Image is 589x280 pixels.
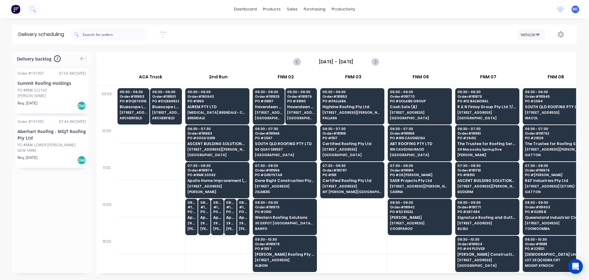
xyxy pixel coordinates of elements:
span: [STREET_ADDRESS] (STORE) [525,184,584,188]
span: PO # 32615 B [525,210,584,214]
span: [PERSON_NAME] [187,227,196,231]
span: [GEOGRAPHIC_DATA] [390,116,449,120]
span: [STREET_ADDRESS] [525,111,584,114]
span: Certified Roofing Pty Ltd [322,142,382,146]
span: AUREM PTY LTD [187,105,247,109]
span: [PERSON_NAME] [390,215,449,219]
span: 29 CORYMBIA PL (STORE) [213,221,221,225]
div: 2nd Run [185,72,252,85]
span: [PERSON_NAME] [457,153,517,157]
div: Vehicle [521,31,538,38]
span: [PERSON_NAME] [200,227,209,231]
span: PO # 20364 [187,210,196,214]
span: MOUNT KYNOCH [525,264,584,267]
span: Order # 191501 [152,95,180,98]
span: [STREET_ADDRESS] [322,184,382,188]
span: [STREET_ADDRESS] [390,221,449,225]
span: Order # 191770 [390,95,449,98]
span: 05:30 - 06:30 [120,90,147,94]
span: 07:30 - 08:30 [322,164,382,168]
span: PO # 29128 [525,136,584,140]
div: 11:00 [96,164,117,201]
span: PO # 39187 [255,99,282,103]
span: ALBION [255,264,314,267]
span: [STREET_ADDRESS][PERSON_NAME] [525,148,584,151]
span: R & N Finlay Group Pty Ltd T/as Sustainable [457,105,517,109]
span: PO # [PERSON_NAME] [525,173,584,177]
span: PO # SOLAIRE GROUP [390,99,449,103]
div: Del [77,156,86,165]
span: Order # 191761 [457,168,517,172]
span: SOUTH QLD ROOFING PTY LTD [525,105,584,109]
span: PO # 228121 [525,247,584,250]
span: 05:30 - 06:30 [457,90,517,94]
div: PO #RMK LOWER [PERSON_NAME] [17,142,75,148]
span: [GEOGRAPHIC_DATA] [457,264,517,267]
span: 08:30 [226,201,234,204]
span: Order # 191787 [322,168,382,172]
span: 06:30 - 07:30 [390,127,449,131]
span: Order # 191974 [187,168,247,172]
span: [PERSON_NAME] [213,227,221,231]
span: ARCHERFIELD [120,116,147,120]
span: PO # 1517 [322,136,382,140]
div: NEW FARM [17,148,86,153]
span: 08:30 - 09:30 [255,201,314,204]
span: TOOWOOMBA [525,227,584,231]
span: [STREET_ADDRESS] [287,111,314,114]
span: Order # 180643 [187,95,247,98]
span: PO # RMK 20062 [187,173,247,177]
span: Order # 191976 [287,95,314,98]
span: Order # 191956 [255,168,314,172]
span: 05:30 - 06:30 [390,90,449,94]
span: [GEOGRAPHIC_DATA] [187,153,247,157]
span: 07:30 - 08:30 [457,164,517,168]
span: 07:30 - 08:30 [187,164,247,168]
span: 29 CORYMBIA PL (STORE) [187,221,196,225]
span: Order # 191653 [120,95,147,98]
span: Order # 191663 [187,132,247,135]
div: Order # 191997 [17,71,44,76]
span: 08:30 - 09:30 [457,201,517,204]
span: Apollo Home Improvement (QLD) Pty Ltd [187,179,247,183]
span: PO # 52 RIGEL [390,210,449,214]
span: [DEMOGRAPHIC_DATA] Limited T/as Joii Roofing [525,252,584,256]
span: [STREET_ADDRESS][PERSON_NAME] (STORE) [120,111,147,114]
span: Apollo Home Improvement (QLD) Pty Ltd [200,215,209,219]
div: 07:44 AM [DATE] [59,119,86,124]
span: Havendeen Roofing Pty Ltd [287,105,314,109]
span: Order # 191951 [457,132,517,135]
span: Apollo Home Improvement (QLD) Pty Ltd [226,215,234,219]
span: PO # 26 [PERSON_NAME] [390,173,449,177]
span: 06:30 - 07:30 [255,127,314,131]
span: PO # 20703 [239,210,247,214]
div: productivity [329,5,358,14]
span: Order # 191918 [322,132,382,135]
div: FNM 07 [455,72,522,85]
span: 09:30 - 10:30 [255,238,314,241]
div: Delivery scheduling [12,25,70,44]
span: R&F Industries Pty Ltd [525,179,584,183]
span: Certified Roofing Pty Ltd [322,179,382,183]
span: [STREET_ADDRESS] [390,111,449,114]
img: Factory [11,5,20,14]
span: [GEOGRAPHIC_DATA] [390,153,449,157]
div: FNM 06 [387,72,454,85]
span: Order # 191945 [525,95,584,98]
span: [STREET_ADDRESS][PERSON_NAME] [187,148,247,151]
span: PO # 3107 [255,247,314,250]
span: ARCHERFIELD [152,116,180,120]
span: BUDERIM [457,190,517,194]
span: Order # 191771 [457,205,517,209]
div: 12:00 [96,201,117,238]
span: Req. [DATE] [17,101,37,106]
div: 10:00 [96,127,117,164]
span: Apollo Home Improvement (QLD) Pty Ltd [187,215,196,219]
span: Bluescope Lysaght [152,105,180,109]
span: PO # 20655 [213,210,221,214]
a: dashboard [231,5,260,14]
span: CARINA [390,190,449,194]
span: [GEOGRAPHIC_DATA] [255,153,314,157]
span: [STREET_ADDRESS] [187,184,247,188]
span: PO # 12 BALMORAL [457,99,517,103]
